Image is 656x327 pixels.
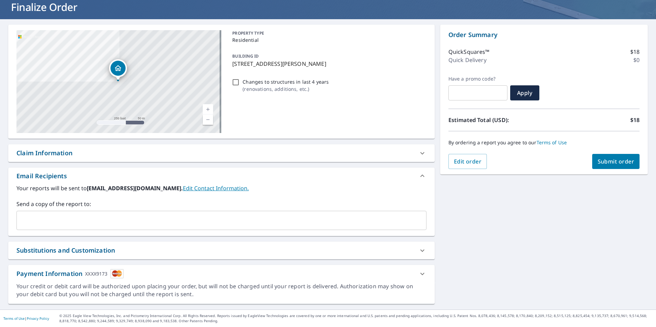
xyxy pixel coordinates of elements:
button: Submit order [592,154,640,169]
div: Payment Information [16,269,124,278]
span: Edit order [454,158,482,165]
div: Dropped pin, building 1, Residential property, 660 Carson Dr Lebanon, OH 45036 [109,59,127,81]
a: EditContactInfo [183,184,249,192]
p: ( renovations, additions, etc. ) [243,85,329,93]
a: Terms of Use [3,316,25,321]
a: Current Level 17, Zoom In [203,104,213,114]
p: $18 [630,48,640,56]
div: Substitutions and Customization [8,242,435,259]
div: XXXX9173 [85,269,107,278]
label: Send a copy of the report to: [16,200,426,208]
button: Edit order [448,154,487,169]
p: Changes to structures in last 4 years [243,78,329,85]
p: PROPERTY TYPE [232,30,423,36]
p: | [3,316,49,320]
p: $18 [630,116,640,124]
span: Submit order [598,158,634,165]
div: Substitutions and Customization [16,246,115,255]
p: Order Summary [448,30,640,39]
p: Estimated Total (USD): [448,116,544,124]
a: Current Level 17, Zoom Out [203,114,213,125]
div: Your credit or debit card will be authorized upon placing your order, but will not be charged unt... [16,282,426,298]
a: Privacy Policy [27,316,49,321]
a: Terms of Use [537,139,567,146]
p: [STREET_ADDRESS][PERSON_NAME] [232,60,423,68]
label: Have a promo code? [448,76,507,82]
p: © 2025 Eagle View Technologies, Inc. and Pictometry International Corp. All Rights Reserved. Repo... [59,313,653,324]
img: cardImage [110,269,124,278]
span: Apply [516,89,534,97]
p: Residential [232,36,423,44]
p: By ordering a report you agree to our [448,140,640,146]
div: Claim Information [16,148,72,158]
button: Apply [510,85,539,100]
div: Email Recipients [8,168,435,184]
p: Quick Delivery [448,56,487,64]
div: Claim Information [8,144,435,162]
label: Your reports will be sent to [16,184,426,192]
b: [EMAIL_ADDRESS][DOMAIN_NAME]. [87,184,183,192]
div: Payment InformationXXXX9173cardImage [8,265,435,282]
p: BUILDING ID [232,53,259,59]
p: QuickSquares™ [448,48,490,56]
div: Email Recipients [16,171,67,181]
p: $0 [633,56,640,64]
